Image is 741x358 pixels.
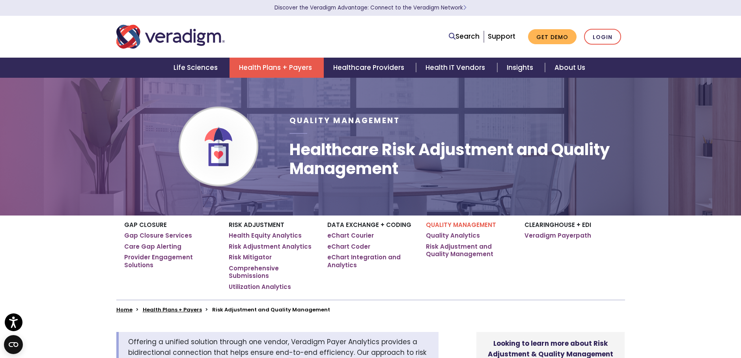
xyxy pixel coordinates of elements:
[545,58,595,78] a: About Us
[229,253,272,261] a: Risk Mitigator
[116,306,133,313] a: Home
[426,243,513,258] a: Risk Adjustment and Quality Management
[590,301,732,349] iframe: Drift Chat Widget
[124,253,217,269] a: Provider Engagement Solutions
[143,306,202,313] a: Health Plans + Payers
[229,283,291,291] a: Utilization Analytics
[229,232,302,240] a: Health Equity Analytics
[463,4,467,11] span: Learn More
[488,32,515,41] a: Support
[274,4,467,11] a: Discover the Veradigm Advantage: Connect to the Veradigm NetworkLearn More
[230,58,324,78] a: Health Plans + Payers
[229,264,315,280] a: Comprehensive Submissions
[327,232,374,240] a: eChart Courier
[4,335,23,354] button: Open CMP widget
[497,58,545,78] a: Insights
[324,58,416,78] a: Healthcare Providers
[416,58,497,78] a: Health IT Vendors
[289,115,400,126] span: Quality Management
[124,232,192,240] a: Gap Closure Services
[584,29,621,45] a: Login
[289,140,625,178] h1: Healthcare Risk Adjustment and Quality Management
[327,243,370,251] a: eChart Coder
[524,232,591,240] a: Veradigm Payerpath
[164,58,230,78] a: Life Sciences
[327,253,414,269] a: eChart Integration and Analytics
[528,29,577,45] a: Get Demo
[229,243,312,251] a: Risk Adjustment Analytics
[449,31,480,42] a: Search
[426,232,480,240] a: Quality Analytics
[116,24,225,50] img: Veradigm logo
[124,243,181,251] a: Care Gap Alerting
